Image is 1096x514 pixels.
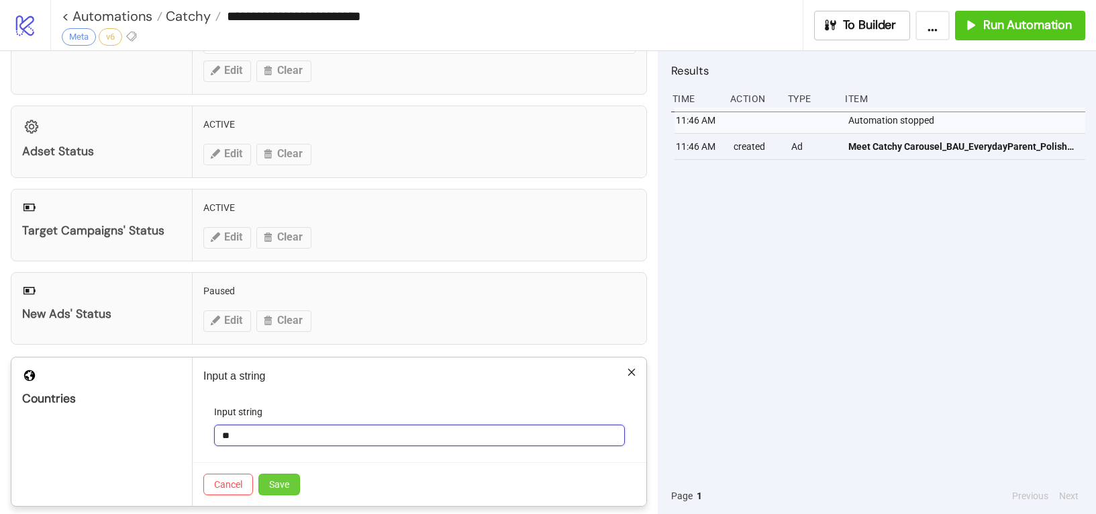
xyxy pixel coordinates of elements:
[848,139,1079,154] span: Meet Catchy Carousel_BAU_EverydayParent_Polished_Carousel - Image_20250826_UK
[847,108,1089,133] div: Automation stopped
[787,86,835,112] div: Type
[790,134,838,159] div: Ad
[162,7,211,25] span: Catchy
[843,17,897,33] span: To Builder
[732,134,781,159] div: created
[1055,488,1083,503] button: Next
[983,17,1072,33] span: Run Automation
[62,9,162,23] a: < Automations
[848,134,1079,159] a: Meet Catchy Carousel_BAU_EverydayParent_Polished_Carousel - Image_20250826_UK
[675,108,723,133] div: 11:46 AM
[162,9,221,23] a: Catchy
[729,86,777,112] div: Action
[955,11,1085,40] button: Run Automation
[814,11,911,40] button: To Builder
[844,86,1085,112] div: Item
[22,391,181,406] div: Countries
[915,11,950,40] button: ...
[62,28,96,46] div: Meta
[671,488,693,503] span: Page
[675,134,723,159] div: 11:46 AM
[671,62,1085,79] h2: Results
[214,425,625,446] input: Input string
[693,488,706,503] button: 1
[99,28,122,46] div: v6
[214,404,271,419] label: Input string
[1008,488,1052,503] button: Previous
[203,368,636,384] p: Input a string
[627,368,636,377] span: close
[671,86,719,112] div: Time
[214,479,242,490] span: Cancel
[269,479,289,490] span: Save
[258,474,300,495] button: Save
[203,474,253,495] button: Cancel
